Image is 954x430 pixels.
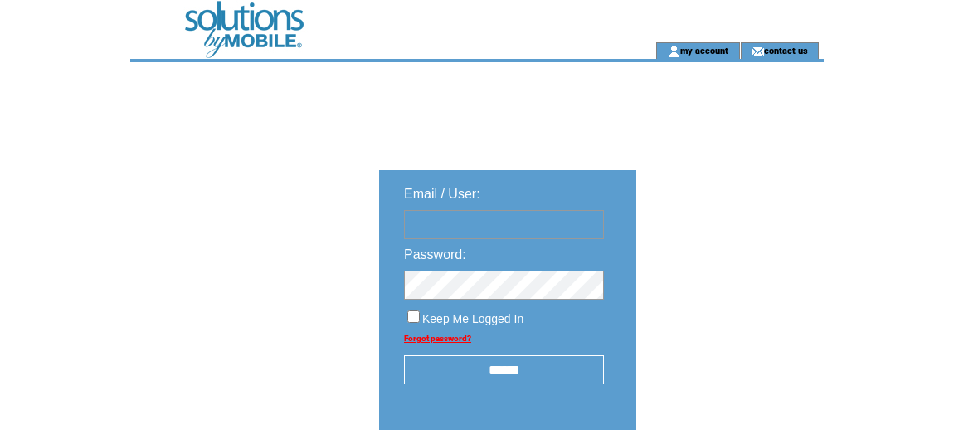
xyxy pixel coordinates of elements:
span: Email / User: [404,187,480,201]
img: contact_us_icon.gif;jsessionid=77EF2D65BA679BEE9B08D6A71EE44235 [752,45,764,58]
a: Forgot password? [404,334,471,343]
a: contact us [764,45,808,56]
img: account_icon.gif;jsessionid=77EF2D65BA679BEE9B08D6A71EE44235 [668,45,680,58]
a: my account [680,45,728,56]
span: Keep Me Logged In [422,312,523,325]
span: Password: [404,247,466,261]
